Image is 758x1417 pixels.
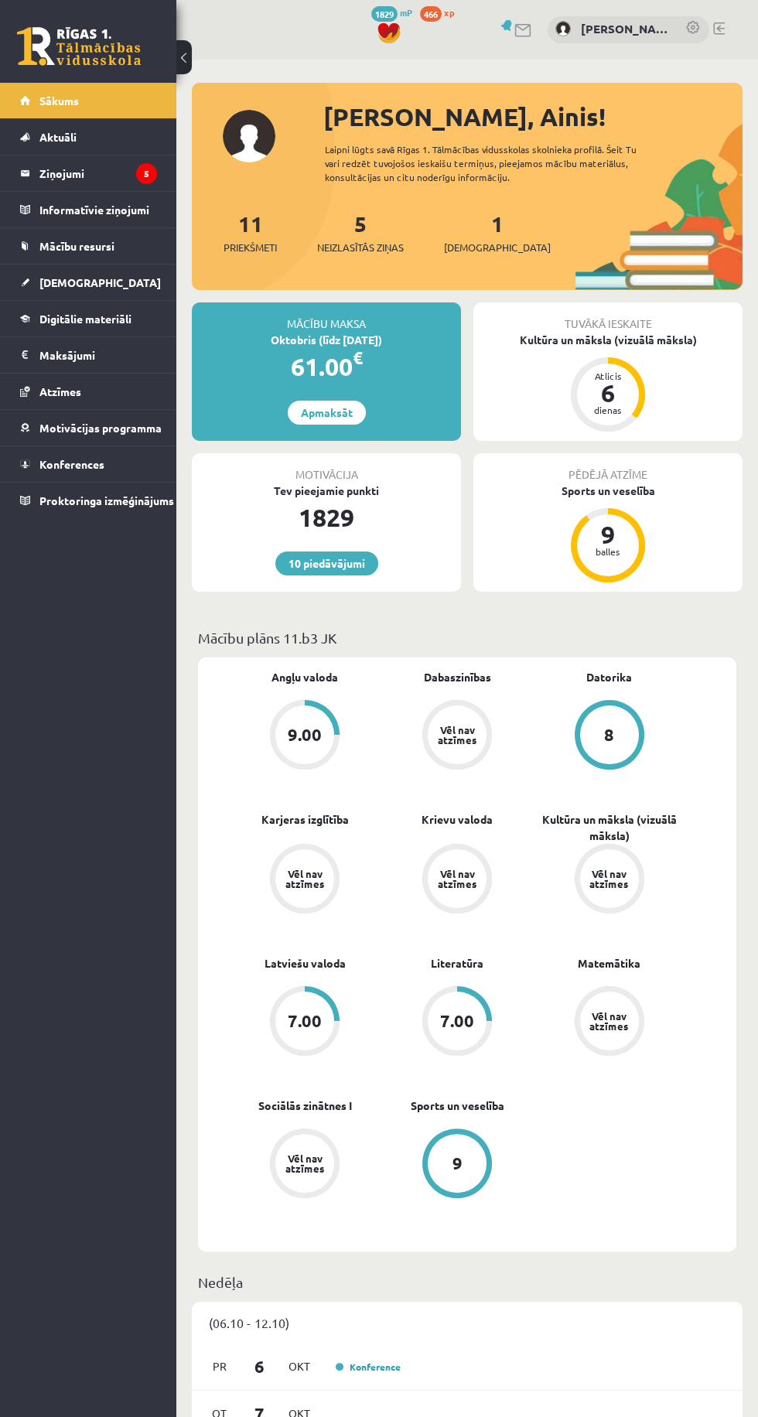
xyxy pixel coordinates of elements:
a: Vēl nav atzīmes [533,844,685,917]
a: 5Neizlasītās ziņas [317,210,404,255]
a: Sociālās zinātnes I [258,1098,352,1114]
div: 7.00 [288,1012,322,1029]
span: Pr [203,1354,236,1378]
div: Motivācija [192,453,461,483]
div: (06.10 - 12.10) [192,1302,743,1344]
span: Priekšmeti [224,240,277,255]
div: Atlicis [585,371,631,381]
span: Konferences [39,457,104,471]
div: Vēl nav atzīmes [283,1153,326,1173]
span: Mācību resursi [39,239,114,253]
a: Karjeras izglītība [261,811,349,828]
a: Literatūra [431,955,483,971]
a: Latviešu valoda [265,955,346,971]
div: Tuvākā ieskaite [473,302,743,332]
a: 9 [381,1128,534,1201]
a: Datorika [586,669,632,685]
a: 8 [533,700,685,773]
span: Proktoringa izmēģinājums [39,493,174,507]
a: [DEMOGRAPHIC_DATA] [20,265,157,300]
span: Okt [283,1354,316,1378]
div: 1829 [192,499,461,536]
a: Sākums [20,83,157,118]
span: 1829 [371,6,398,22]
legend: Informatīvie ziņojumi [39,192,157,227]
div: Vēl nav atzīmes [435,869,479,889]
span: Motivācijas programma [39,421,162,435]
a: Vēl nav atzīmes [381,700,534,773]
a: 466 xp [420,6,462,19]
a: Krievu valoda [422,811,493,828]
a: Proktoringa izmēģinājums [20,483,157,518]
span: Atzīmes [39,384,81,398]
div: Sports un veselība [473,483,743,499]
a: Aktuāli [20,119,157,155]
span: mP [400,6,412,19]
a: Sports un veselība [411,1098,504,1114]
a: Rīgas 1. Tālmācības vidusskola [17,27,141,66]
div: Oktobris (līdz [DATE]) [192,332,461,348]
a: Kultūra un māksla (vizuālā māksla) Atlicis 6 dienas [473,332,743,434]
span: Aktuāli [39,130,77,144]
div: Pēdējā atzīme [473,453,743,483]
div: 8 [604,726,614,743]
div: Tev pieejamie punkti [192,483,461,499]
div: Vēl nav atzīmes [588,1011,631,1031]
span: Sākums [39,94,79,108]
img: Ainis Spuldzenieks [555,21,571,36]
a: Vēl nav atzīmes [229,844,381,917]
a: Apmaksāt [288,401,366,425]
a: Vēl nav atzīmes [229,1128,381,1201]
a: Angļu valoda [271,669,338,685]
a: 11Priekšmeti [224,210,277,255]
p: Mācību plāns 11.b3 JK [198,627,736,648]
div: Laipni lūgts savā Rīgas 1. Tālmācības vidusskolas skolnieka profilā. Šeit Tu vari redzēt tuvojošo... [325,142,655,184]
a: Ziņojumi5 [20,155,157,191]
a: Motivācijas programma [20,410,157,446]
a: Sports un veselība 9 balles [473,483,743,585]
span: 6 [236,1354,284,1379]
a: Informatīvie ziņojumi [20,192,157,227]
div: 9 [452,1155,463,1172]
a: 1[DEMOGRAPHIC_DATA] [444,210,551,255]
div: Mācību maksa [192,302,461,332]
a: 10 piedāvājumi [275,551,378,575]
div: 7.00 [440,1012,474,1029]
p: Nedēļa [198,1272,736,1292]
div: Kultūra un māksla (vizuālā māksla) [473,332,743,348]
legend: Ziņojumi [39,155,157,191]
div: 6 [585,381,631,405]
a: Konference [336,1361,401,1373]
a: Digitālie materiāli [20,301,157,336]
span: [DEMOGRAPHIC_DATA] [444,240,551,255]
span: 466 [420,6,442,22]
span: Neizlasītās ziņas [317,240,404,255]
a: Atzīmes [20,374,157,409]
legend: Maksājumi [39,337,157,373]
div: 9.00 [288,726,322,743]
a: 7.00 [381,986,534,1059]
span: xp [444,6,454,19]
span: [DEMOGRAPHIC_DATA] [39,275,161,289]
a: Matemātika [578,955,640,971]
a: Vēl nav atzīmes [533,986,685,1059]
div: 61.00 [192,348,461,385]
div: [PERSON_NAME], Ainis! [323,98,743,135]
a: Konferences [20,446,157,482]
div: balles [585,547,631,556]
div: dienas [585,405,631,415]
a: 1829 mP [371,6,412,19]
a: Maksājumi [20,337,157,373]
a: 7.00 [229,986,381,1059]
div: Vēl nav atzīmes [588,869,631,889]
a: Vēl nav atzīmes [381,844,534,917]
div: Vēl nav atzīmes [435,725,479,745]
a: Mācību resursi [20,228,157,264]
a: [PERSON_NAME] [581,20,670,38]
span: Digitālie materiāli [39,312,131,326]
a: Kultūra un māksla (vizuālā māksla) [533,811,685,844]
a: Dabaszinības [424,669,491,685]
a: 9.00 [229,700,381,773]
span: € [353,347,363,369]
i: 5 [136,163,157,184]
